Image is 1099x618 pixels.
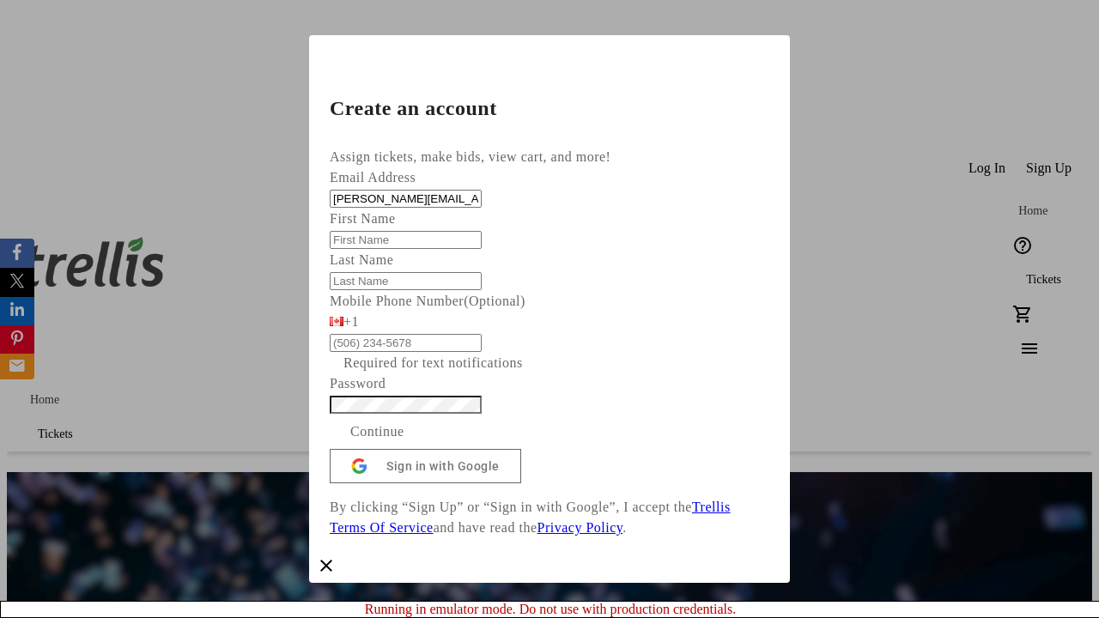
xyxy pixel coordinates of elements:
[330,272,482,290] input: Last Name
[330,497,769,538] p: By clicking “Sign Up” or “Sign in with Google”, I accept the and have read the .
[343,353,523,373] tr-hint: Required for text notifications
[330,231,482,249] input: First Name
[350,421,404,442] span: Continue
[330,334,482,352] input: (506) 234-5678
[309,548,343,583] button: Close
[330,415,425,449] button: Continue
[330,294,525,308] label: Mobile Phone Number (Optional)
[330,190,482,208] input: Email Address
[330,376,386,391] label: Password
[537,520,623,535] a: Privacy Policy
[386,459,500,473] span: Sign in with Google
[330,211,396,226] label: First Name
[330,147,769,167] div: Assign tickets, make bids, view cart, and more!
[330,252,393,267] label: Last Name
[330,98,769,118] h2: Create an account
[330,449,521,483] button: Sign in with Google
[330,170,416,185] label: Email Address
